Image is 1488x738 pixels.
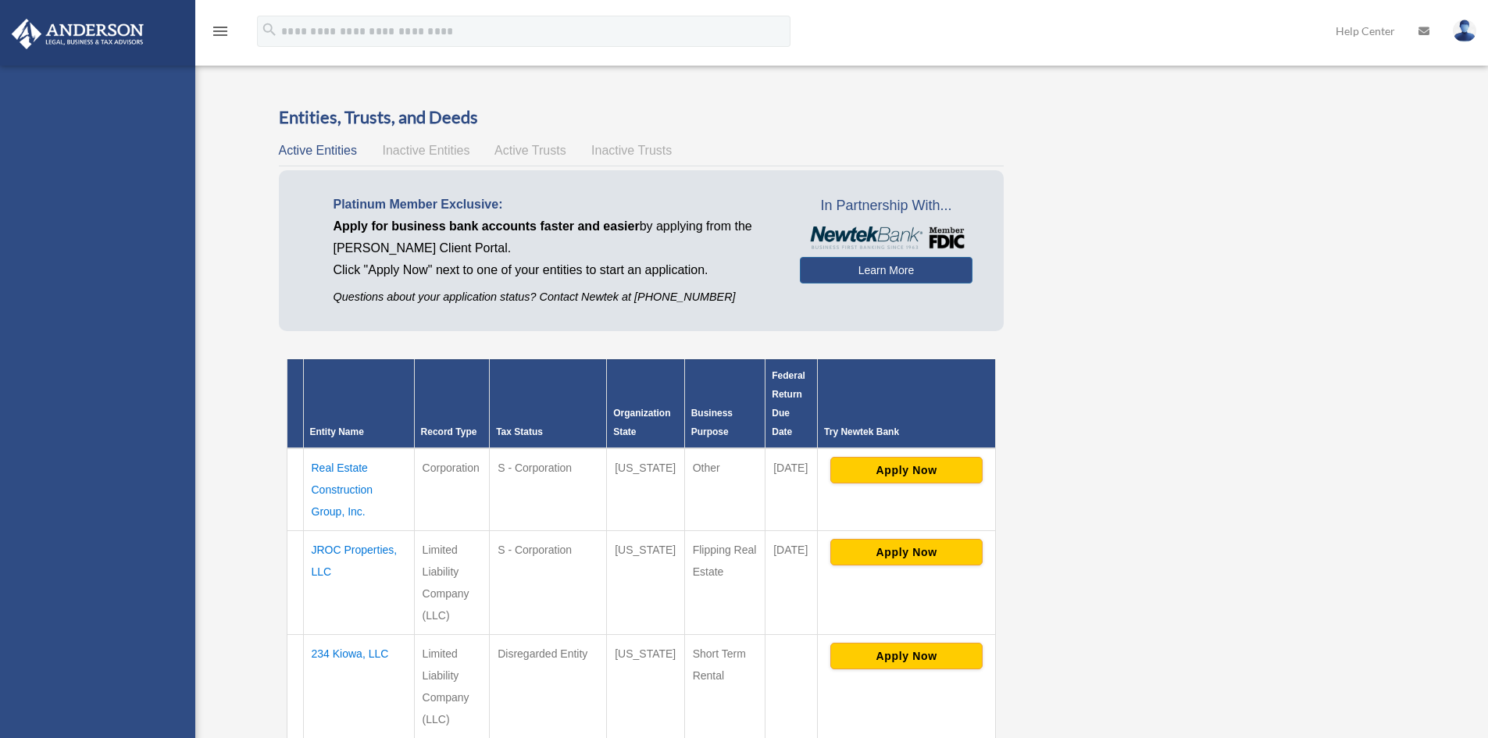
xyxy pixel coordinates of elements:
i: menu [211,22,230,41]
td: S - Corporation [490,530,607,634]
th: Entity Name [303,359,414,448]
p: Platinum Member Exclusive: [334,194,776,216]
span: Active Trusts [494,144,566,157]
td: [US_STATE] [607,634,685,738]
button: Apply Now [830,539,983,565]
td: Real Estate Construction Group, Inc. [303,448,414,531]
span: In Partnership With... [800,194,972,219]
td: 234 Kiowa, LLC [303,634,414,738]
td: Limited Liability Company (LLC) [414,530,490,634]
th: Record Type [414,359,490,448]
td: [DATE] [765,530,818,634]
div: Try Newtek Bank [824,422,989,441]
span: Inactive Trusts [591,144,672,157]
th: Tax Status [490,359,607,448]
p: Questions about your application status? Contact Newtek at [PHONE_NUMBER] [334,287,776,307]
td: [DATE] [765,448,818,531]
a: Learn More [800,257,972,283]
p: Click "Apply Now" next to one of your entities to start an application. [334,259,776,281]
td: [US_STATE] [607,530,685,634]
span: Active Entities [279,144,357,157]
button: Apply Now [830,643,983,669]
a: menu [211,27,230,41]
img: User Pic [1453,20,1476,42]
img: NewtekBankLogoSM.png [808,226,965,250]
button: Apply Now [830,457,983,483]
td: Limited Liability Company (LLC) [414,634,490,738]
td: [US_STATE] [607,448,685,531]
span: Inactive Entities [382,144,469,157]
img: Anderson Advisors Platinum Portal [7,19,148,49]
td: Corporation [414,448,490,531]
i: search [261,21,278,38]
th: Organization State [607,359,685,448]
td: Short Term Rental [684,634,765,738]
td: Other [684,448,765,531]
td: JROC Properties, LLC [303,530,414,634]
p: by applying from the [PERSON_NAME] Client Portal. [334,216,776,259]
h3: Entities, Trusts, and Deeds [279,105,1004,130]
td: S - Corporation [490,448,607,531]
th: Business Purpose [684,359,765,448]
span: Apply for business bank accounts faster and easier [334,219,640,233]
td: Disregarded Entity [490,634,607,738]
td: Flipping Real Estate [684,530,765,634]
th: Federal Return Due Date [765,359,818,448]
